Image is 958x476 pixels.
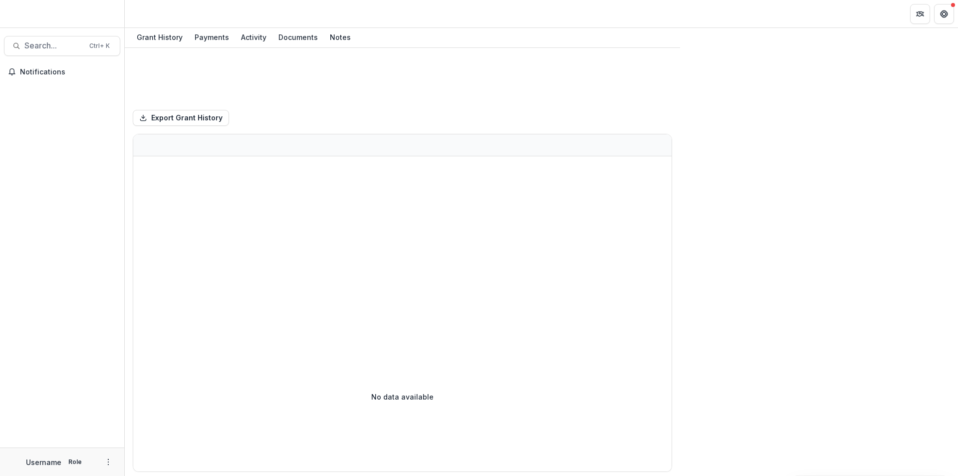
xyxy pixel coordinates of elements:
a: Documents [274,28,322,47]
button: Export Grant History [133,110,229,126]
button: Get Help [934,4,954,24]
a: Grant History [133,28,187,47]
div: Grant History [133,30,187,44]
div: Activity [237,30,270,44]
p: Role [65,458,85,467]
div: Notes [326,30,355,44]
p: Username [26,457,61,468]
p: No data available [371,392,434,402]
div: Payments [191,30,233,44]
button: Search... [4,36,120,56]
button: Notifications [4,64,120,80]
span: Search... [24,41,83,50]
div: Ctrl + K [87,40,112,51]
button: More [102,456,114,468]
a: Notes [326,28,355,47]
a: Activity [237,28,270,47]
button: Partners [910,4,930,24]
span: Notifications [20,68,116,76]
div: Documents [274,30,322,44]
a: Payments [191,28,233,47]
